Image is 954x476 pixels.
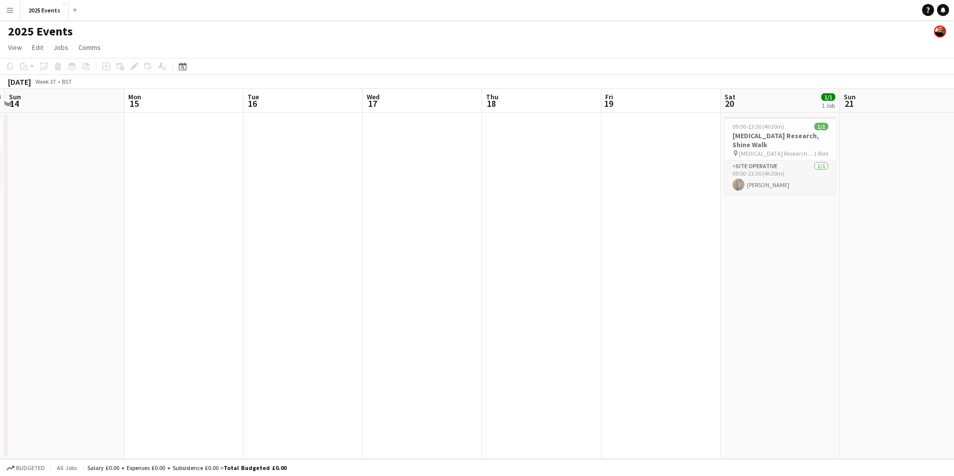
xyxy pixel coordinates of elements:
[224,464,286,472] span: Total Budgeted £0.00
[53,43,68,52] span: Jobs
[33,78,58,85] span: Week 37
[8,24,73,39] h1: 2025 Events
[32,43,43,52] span: Edit
[20,0,69,20] button: 2025 Events
[8,43,22,52] span: View
[55,464,79,472] span: All jobs
[8,77,31,87] div: [DATE]
[934,25,946,37] app-user-avatar: Josh Tutty
[78,43,101,52] span: Comms
[62,78,72,85] div: BST
[4,41,26,54] a: View
[49,41,72,54] a: Jobs
[74,41,105,54] a: Comms
[16,465,45,472] span: Budgeted
[87,464,286,472] div: Salary £0.00 + Expenses £0.00 + Subsistence £0.00 =
[5,463,46,474] button: Budgeted
[28,41,47,54] a: Edit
